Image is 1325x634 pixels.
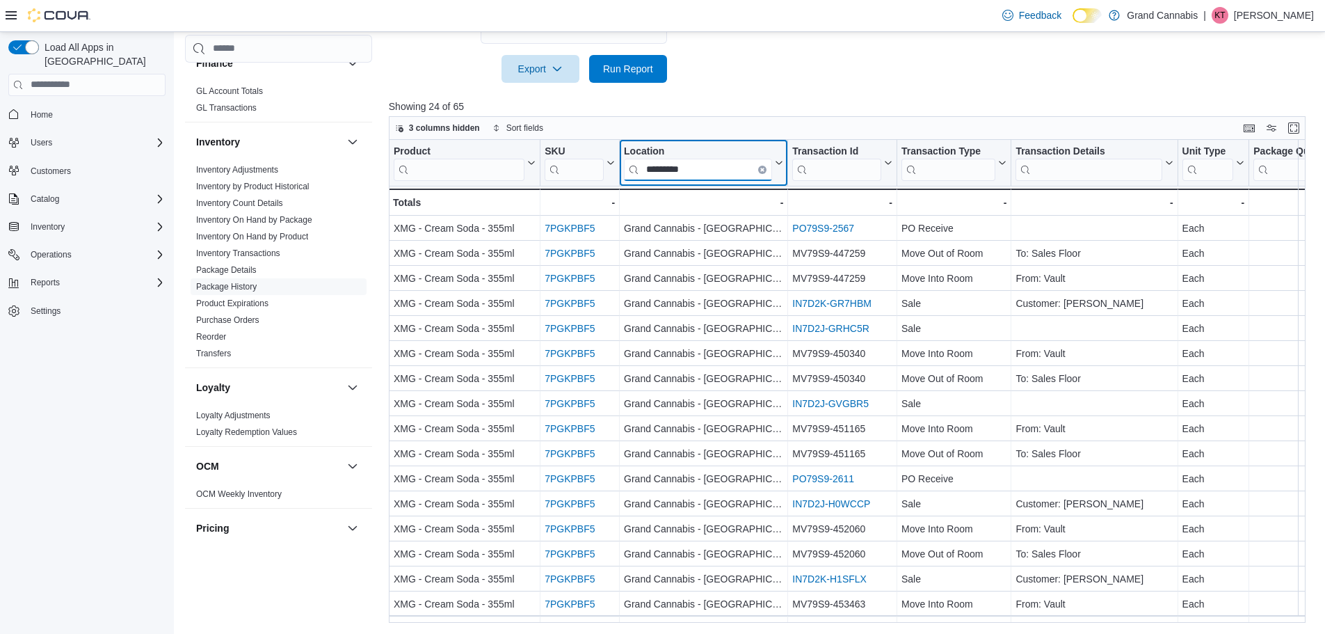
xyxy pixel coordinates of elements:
div: Grand Cannabis - [GEOGRAPHIC_DATA] [624,470,783,487]
a: 7PGKPBF5 [545,498,595,509]
a: OCM Weekly Inventory [196,489,282,499]
button: OCM [344,458,361,475]
div: Location [624,145,772,158]
div: Customer: [PERSON_NAME] [1015,571,1173,587]
span: Inventory by Product Historical [196,181,310,192]
button: Reports [25,274,65,291]
div: Grand Cannabis - [GEOGRAPHIC_DATA] [624,345,783,362]
div: Each [1182,295,1244,312]
span: Home [25,106,166,123]
span: Transfers [196,348,231,359]
a: Loyalty Adjustments [196,411,271,420]
button: Inventory [25,219,70,235]
div: Each [1182,521,1244,537]
div: Grand Cannabis - [GEOGRAPHIC_DATA] [624,496,783,512]
span: Settings [31,306,61,317]
div: - [792,194,892,211]
div: Move Into Room [901,345,1006,362]
div: Move Into Room [901,596,1006,612]
a: 7PGKPBF5 [545,523,595,534]
button: Loyalty [344,379,361,396]
div: OCM [185,486,372,508]
a: Package Details [196,265,257,275]
div: Transaction Id [792,145,881,158]
div: Move Out of Room [901,245,1006,262]
button: Unit Type [1182,145,1244,180]
div: MV79S9-452060 [792,546,892,562]
button: Clear input [758,165,766,173]
div: Move Out of Room [901,370,1006,387]
div: XMG - Cream Soda - 355ml [394,270,536,287]
div: MV79S9-451165 [792,420,892,437]
span: Package History [196,281,257,292]
div: From: Vault [1015,420,1173,437]
div: Sale [901,571,1006,587]
button: Sort fields [487,120,549,136]
div: Transaction Type [901,145,995,180]
div: To: Sales Floor [1015,445,1173,462]
span: Catalog [31,193,59,205]
p: [PERSON_NAME] [1234,7,1314,24]
a: IN7D2J-GRHC5R [792,323,869,334]
div: Each [1182,370,1244,387]
a: 7PGKPBF5 [545,348,595,359]
a: Inventory On Hand by Package [196,215,312,225]
span: Reports [31,277,60,288]
a: Feedback [997,1,1067,29]
button: Reports [3,273,171,292]
div: MV79S9-451165 [792,445,892,462]
div: Grand Cannabis - [GEOGRAPHIC_DATA] [624,445,783,462]
div: XMG - Cream Soda - 355ml [394,220,536,237]
span: Inventory On Hand by Product [196,231,308,242]
div: XMG - Cream Soda - 355ml [394,295,536,312]
span: Reorder [196,331,226,342]
a: 7PGKPBF5 [545,248,595,259]
span: Settings [25,302,166,319]
button: Product [394,145,536,180]
button: Transaction Type [901,145,1006,180]
span: GL Transactions [196,102,257,113]
span: Load All Apps in [GEOGRAPHIC_DATA] [39,40,166,68]
div: To: Sales Floor [1015,546,1173,562]
div: - [624,194,783,211]
div: MV79S9-452060 [792,521,892,537]
button: Pricing [196,521,342,535]
div: - [545,194,615,211]
div: XMG - Cream Soda - 355ml [394,245,536,262]
a: Product Expirations [196,299,268,308]
div: Each [1182,220,1244,237]
span: Inventory [31,221,65,232]
button: Customers [3,161,171,181]
div: Unit Type [1182,145,1233,158]
span: Export [510,55,571,83]
a: 7PGKPBF5 [545,273,595,284]
button: LocationClear input [624,145,783,180]
a: 7PGKPBF5 [545,548,595,560]
h3: Inventory [196,135,240,149]
div: From: Vault [1015,345,1173,362]
div: XMG - Cream Soda - 355ml [394,345,536,362]
span: Inventory On Hand by Package [196,214,312,225]
nav: Complex example [8,99,166,358]
div: Each [1182,270,1244,287]
div: Transaction Details [1015,145,1162,180]
div: MV79S9-450340 [792,370,892,387]
div: Move Into Room [901,420,1006,437]
div: MV79S9-447259 [792,245,892,262]
a: IN7D2K-GR7HBM [792,298,872,309]
div: Grand Cannabis - [GEOGRAPHIC_DATA] [624,270,783,287]
div: To: Sales Floor [1015,245,1173,262]
a: Loyalty Redemption Values [196,427,297,437]
span: Users [25,134,166,151]
button: OCM [196,459,342,473]
div: Grand Cannabis - [GEOGRAPHIC_DATA] [624,546,783,562]
div: Finance [185,83,372,122]
div: Move Into Room [901,270,1006,287]
span: Sort fields [506,122,543,134]
a: Purchase Orders [196,315,259,325]
div: PO Receive [901,220,1006,237]
a: IN7D2K-H1SFLX [792,573,867,585]
div: - [1182,194,1244,211]
a: Package History [196,282,257,292]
